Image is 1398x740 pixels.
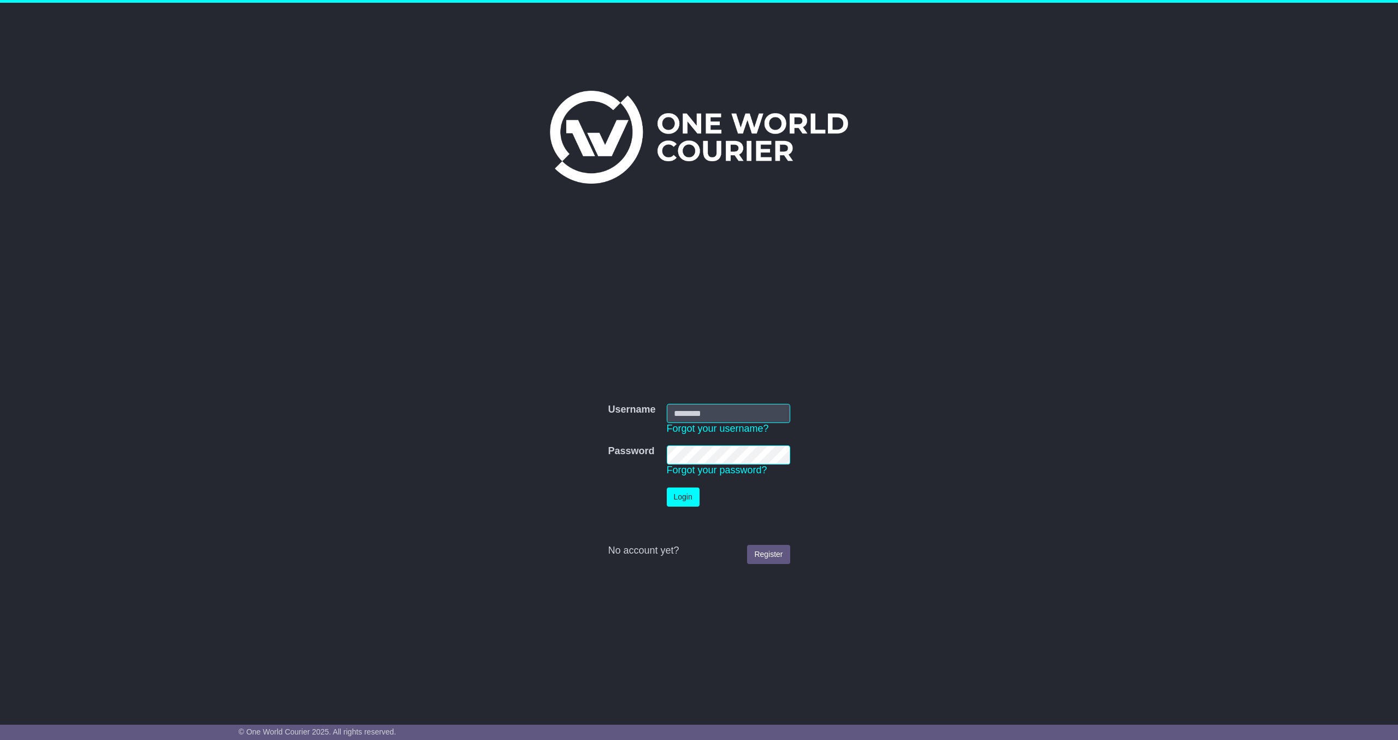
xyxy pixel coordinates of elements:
[667,465,767,475] a: Forgot your password?
[608,404,655,416] label: Username
[608,545,790,557] div: No account yet?
[239,727,396,736] span: © One World Courier 2025. All rights reserved.
[747,545,790,564] a: Register
[550,91,848,184] img: One World
[667,423,769,434] a: Forgot your username?
[608,445,654,457] label: Password
[667,488,700,507] button: Login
